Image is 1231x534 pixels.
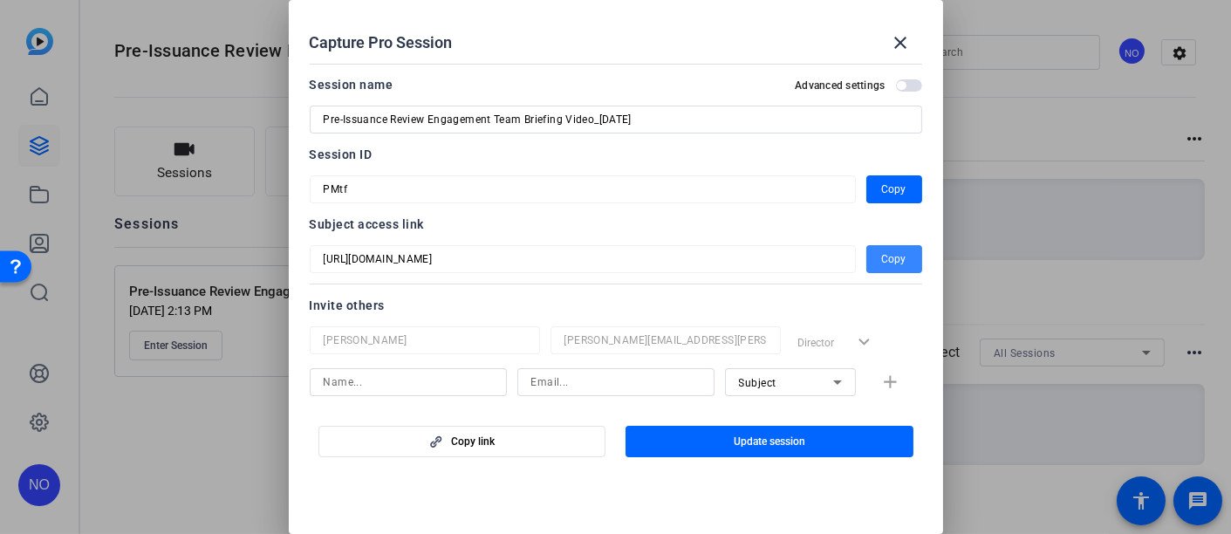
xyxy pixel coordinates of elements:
button: Copy link [318,426,606,457]
input: Email... [531,372,701,393]
span: Copy link [451,435,495,448]
div: Session ID [310,144,922,165]
button: Update session [626,426,913,457]
span: Copy [882,249,906,270]
mat-icon: close [891,32,912,53]
input: Session OTP [324,249,842,270]
h2: Advanced settings [795,79,885,92]
input: Name... [324,330,526,351]
span: Update session [734,435,805,448]
input: Enter Session Name [324,109,908,130]
button: Copy [866,245,922,273]
input: Email... [564,330,767,351]
div: Capture Pro Session [310,22,922,64]
input: Session OTP [324,179,842,200]
div: Subject access link [310,214,922,235]
span: Subject [739,377,777,389]
div: Session name [310,74,393,95]
button: Copy [866,175,922,203]
input: Name... [324,372,493,393]
span: Copy [882,179,906,200]
div: Invite others [310,295,922,316]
